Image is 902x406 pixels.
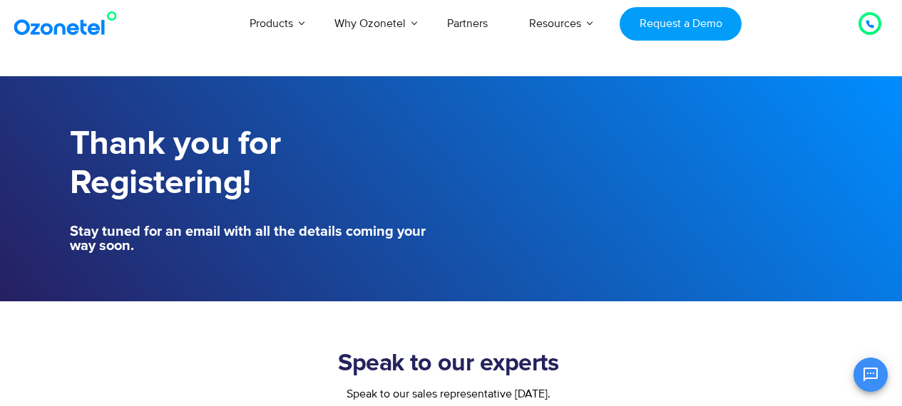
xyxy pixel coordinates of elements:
[620,7,742,41] a: Request a Demo
[70,224,444,253] h5: Stay tuned for an email with all the details coming your way soon.
[70,125,444,203] h1: Thank you for Registering!
[225,385,672,402] div: Speak to our sales representative [DATE].
[225,350,672,378] h2: Speak to our experts
[854,358,888,392] button: Open chat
